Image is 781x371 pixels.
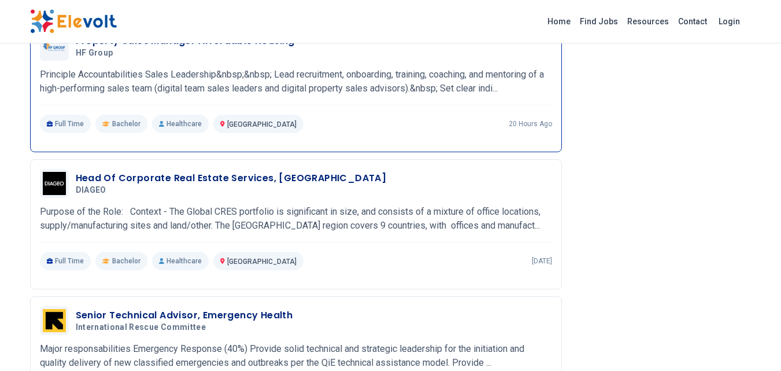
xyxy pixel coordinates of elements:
[509,119,552,128] p: 20 hours ago
[112,256,140,266] span: Bachelor
[227,120,297,128] span: [GEOGRAPHIC_DATA]
[543,12,575,31] a: Home
[40,115,91,133] p: Full Time
[623,12,673,31] a: Resources
[723,315,781,371] iframe: Chat Widget
[40,205,552,233] p: Purpose of the Role: Context - The Global CRES portfolio is significant in size, and consists of ...
[43,309,66,332] img: International Rescue Committee
[112,119,140,128] span: Bachelor
[76,48,113,58] span: HF Group
[76,171,387,185] h3: Head Of Corporate Real Estate Services, [GEOGRAPHIC_DATA]
[30,9,117,34] img: Elevolt
[76,308,293,322] h3: Senior Technical Advisor, Emergency Health
[40,342,552,370] p: Major responsabilities Emergency Response (40%) Provide solid technical and strategic leadership ...
[575,12,623,31] a: Find Jobs
[227,258,297,266] span: [GEOGRAPHIC_DATA]
[712,10,747,33] a: Login
[40,32,552,133] a: HF GroupProperty Sales Manager Affordable HousingHF GroupPrinciple Accountabilities Sales Leaders...
[152,115,209,133] p: Healthcare
[43,42,66,51] img: HF Group
[76,185,106,196] span: DIAGEO
[40,169,552,270] a: DIAGEOHead Of Corporate Real Estate Services, [GEOGRAPHIC_DATA]DIAGEOPurpose of the Role: Context...
[152,252,209,270] p: Healthcare
[76,322,206,333] span: International Rescue Committee
[40,68,552,95] p: Principle Accountabilities Sales Leadership&nbsp;&nbsp; Lead recruitment, onboarding, training, c...
[532,256,552,266] p: [DATE]
[673,12,712,31] a: Contact
[40,252,91,270] p: Full Time
[43,172,66,195] img: DIAGEO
